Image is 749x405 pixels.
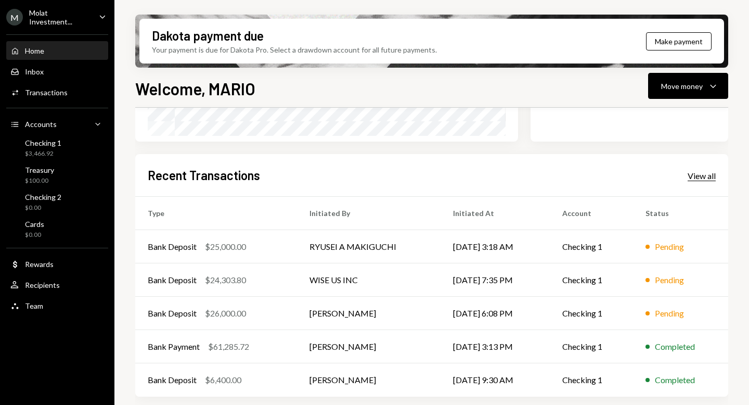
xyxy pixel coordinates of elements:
a: Accounts [6,115,108,133]
div: View all [688,171,716,181]
div: Cards [25,220,44,229]
a: View all [688,170,716,181]
div: $26,000.00 [205,307,246,320]
div: Bank Deposit [148,274,197,286]
div: Bank Deposit [148,307,197,320]
a: Checking 2$0.00 [6,189,108,214]
td: [PERSON_NAME] [297,330,440,363]
div: $0.00 [25,204,61,212]
td: Checking 1 [550,263,633,297]
div: M [6,9,23,26]
div: $24,303.80 [205,274,246,286]
div: Rewards [25,260,54,269]
div: Bank Deposit [148,241,197,253]
div: Pending [655,274,684,286]
td: [DATE] 9:30 AM [441,363,550,397]
a: Rewards [6,255,108,273]
div: Recipients [25,281,60,289]
td: WISE US INC [297,263,440,297]
div: Treasury [25,166,54,174]
td: RYUSEI A MAKIGUCHI [297,230,440,263]
div: Molat Investment... [29,8,91,26]
a: Home [6,41,108,60]
div: $25,000.00 [205,241,246,253]
div: Completed [655,340,695,353]
a: Checking 1$3,466.92 [6,135,108,160]
th: Initiated At [441,197,550,230]
div: $3,466.92 [25,149,61,158]
th: Type [135,197,297,230]
div: Completed [655,374,695,386]
td: [DATE] 6:08 PM [441,297,550,330]
div: Checking 2 [25,193,61,201]
td: [PERSON_NAME] [297,297,440,330]
div: Dakota payment due [152,27,264,44]
div: $61,285.72 [208,340,249,353]
div: Bank Deposit [148,374,197,386]
a: Transactions [6,83,108,102]
a: Inbox [6,62,108,81]
div: Pending [655,241,684,253]
div: Pending [655,307,684,320]
button: Move money [648,73,728,99]
div: Move money [661,81,703,92]
h1: Welcome, MARIO [135,78,255,99]
button: Make payment [646,32,712,50]
div: Bank Payment [148,340,200,353]
div: Team [25,301,43,310]
a: Recipients [6,275,108,294]
td: Checking 1 [550,230,633,263]
th: Account [550,197,633,230]
div: Home [25,46,44,55]
td: Checking 1 [550,330,633,363]
td: Checking 1 [550,363,633,397]
h2: Recent Transactions [148,167,260,184]
td: [PERSON_NAME] [297,363,440,397]
div: $0.00 [25,231,44,239]
div: Your payment is due for Dakota Pro. Select a drawdown account for all future payments. [152,44,437,55]
div: Accounts [25,120,57,129]
td: [DATE] 3:13 PM [441,330,550,363]
td: Checking 1 [550,297,633,330]
td: [DATE] 7:35 PM [441,263,550,297]
a: Treasury$100.00 [6,162,108,187]
th: Status [633,197,728,230]
td: [DATE] 3:18 AM [441,230,550,263]
div: $100.00 [25,176,54,185]
div: Inbox [25,67,44,76]
div: $6,400.00 [205,374,241,386]
th: Initiated By [297,197,440,230]
div: Checking 1 [25,138,61,147]
div: Transactions [25,88,68,97]
a: Cards$0.00 [6,217,108,242]
a: Team [6,296,108,315]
